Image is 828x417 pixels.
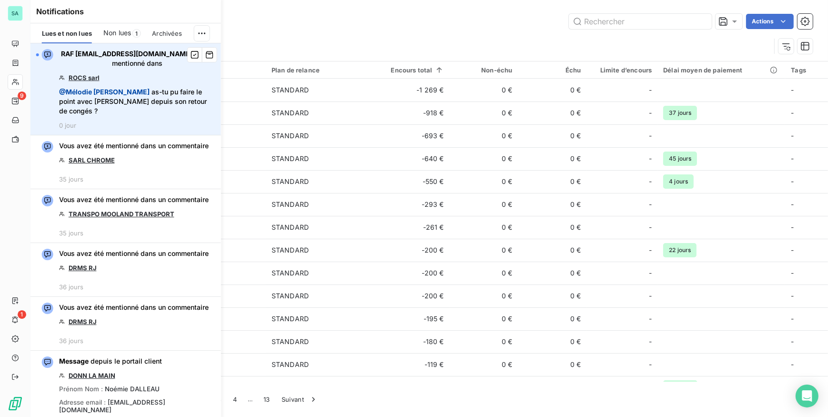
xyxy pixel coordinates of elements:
span: Archivées [152,30,182,37]
td: -195 € [377,307,450,330]
td: 0 € [518,170,586,193]
td: 0 € [518,216,586,239]
td: 684 € [450,376,518,399]
a: TRANSPO MOOLAND TRANSPORT [69,210,174,218]
span: 35 jours [59,175,83,183]
div: Encours total [383,66,444,74]
span: 1 [18,310,26,319]
span: - [791,246,794,254]
span: - [791,154,794,163]
div: STANDARD [272,245,309,255]
span: - [649,177,652,186]
div: STANDARD [272,337,309,346]
td: -200 € [377,285,450,307]
td: -1 269 € [377,79,450,102]
div: Open Intercom Messenger [796,385,818,407]
span: [EMAIL_ADDRESS][DOMAIN_NAME] [59,398,165,414]
td: 0 € [518,262,586,285]
td: -115 € [377,376,450,399]
td: 0 € [450,239,518,262]
td: -261 € [377,216,450,239]
td: -119 € [377,353,450,376]
td: 0 € [518,79,586,102]
span: Vous avez été mentionné dans un commentaire [59,141,209,151]
div: STANDARD [272,154,309,163]
span: - [649,268,652,278]
div: Prénom Nom : [59,385,160,393]
div: STANDARD [272,177,309,186]
div: STANDARD [272,223,309,232]
td: 0 € [518,285,586,307]
button: Vous avez été mentionné dans un commentaireSARL CHROME35 jours [30,135,221,189]
td: 0 € [450,79,518,102]
span: 36 jours [59,337,83,345]
span: - [791,200,794,208]
span: 64 jours [663,380,697,395]
span: - [649,200,652,209]
span: 22 jours [663,243,697,257]
div: STANDARD [272,268,309,278]
div: Tags [791,66,822,74]
div: SA [8,6,23,21]
span: as-tu pu faire le point avec [PERSON_NAME] depuis son retour de congés ? [59,87,215,116]
td: -200 € [377,262,450,285]
button: Vous avez été mentionné dans un commentaireTRANSPO MOOLAND TRANSPORT35 jours [30,189,221,243]
td: 0 € [450,124,518,147]
button: 4 [227,389,242,409]
div: Échu [524,66,581,74]
a: DONN LA MAIN [69,372,115,379]
input: Rechercher [569,14,712,29]
span: 36 jours [59,283,83,291]
div: Non-échu [455,66,513,74]
a: DRMS RJ [69,318,97,325]
span: 4 jours [663,174,694,189]
span: - [791,109,794,117]
span: @ Mélodie [PERSON_NAME] [59,88,150,96]
a: ROCS sarl [69,74,100,81]
span: - [649,154,652,163]
h6: Notifications [36,6,215,17]
td: 0 € [518,353,586,376]
td: -640 € [377,147,450,170]
td: 0 € [450,262,518,285]
button: Vous avez été mentionné dans un commentaireDRMS RJ36 jours [30,297,221,351]
span: 1 [132,29,141,38]
span: - [649,245,652,255]
span: 37 jours [663,106,697,120]
a: DRMS RJ [69,264,97,272]
td: 0 € [518,307,586,330]
a: SARL CHROME [69,156,115,164]
div: Adresse email : [59,398,215,414]
span: - [791,223,794,231]
button: Actions [746,14,794,29]
div: STANDARD [272,108,309,118]
span: Vous avez été mentionné dans un commentaire [59,249,209,258]
span: Vous avez été mentionné dans un commentaire [59,303,209,312]
button: RAF [EMAIL_ADDRESS][DOMAIN_NAME]vous a mentionné dansROCS sarl @Mélodie [PERSON_NAME] as-tu pu fa... [30,43,221,135]
span: Vous avez été mentionné dans un commentaire [59,195,209,204]
span: - [791,132,794,140]
div: STANDARD [272,200,309,209]
span: vous a mentionné dans [59,49,215,68]
span: - [791,360,794,368]
span: - [649,337,652,346]
td: -293 € [377,193,450,216]
td: 0 € [518,330,586,353]
td: -693 € [377,124,450,147]
td: -550 € [377,170,450,193]
td: -918 € [377,102,450,124]
td: 0 € [450,102,518,124]
td: 0 € [450,330,518,353]
div: Délai moyen de paiement [663,66,779,74]
span: depuis le portail client [59,356,162,366]
span: - [649,108,652,118]
button: Suivant [276,389,324,409]
td: 0 € [450,353,518,376]
span: - [791,177,794,185]
span: - [649,360,652,369]
td: 0 € [518,193,586,216]
span: 0 jour [59,122,76,129]
span: 9 [18,92,26,100]
span: Lues et non lues [42,30,92,37]
span: - [649,314,652,324]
